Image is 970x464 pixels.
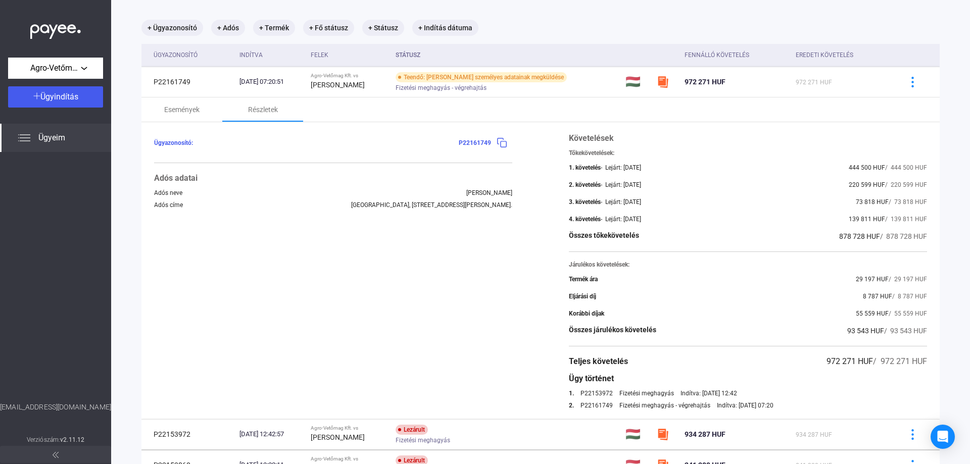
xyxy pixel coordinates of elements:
span: / 8 787 HUF [892,293,927,300]
div: Indítva [239,49,303,61]
div: - Lejárt: [DATE] [601,216,641,223]
span: 444 500 HUF [849,164,885,171]
span: 29 197 HUF [856,276,889,283]
th: Státusz [392,44,621,67]
img: szamlazzhu-mini [657,76,669,88]
span: 934 287 HUF [796,431,832,438]
img: plus-white.svg [33,92,40,99]
span: / 972 271 HUF [873,356,927,366]
div: Lezárult [396,425,428,435]
div: Járulékos követelések: [569,261,927,268]
span: Agro-Vetőmag Kft. [30,62,81,74]
td: P22153972 [141,419,235,449]
div: 4. követelés [569,216,601,223]
div: Ügyazonosító [154,49,231,61]
span: / 444 500 HUF [885,164,927,171]
td: P22161749 [141,67,235,97]
span: 220 599 HUF [849,181,885,188]
div: Open Intercom Messenger [931,425,955,449]
span: P22161749 [459,139,491,146]
div: Fennálló követelés [685,49,788,61]
span: / 73 818 HUF [889,198,927,205]
button: Ügyindítás [8,86,103,108]
mat-chip: + Ügyazonosító [141,20,203,36]
span: Ügyeim [38,132,65,144]
img: white-payee-white-dot.svg [30,19,81,39]
button: copy-blue [491,132,512,153]
mat-chip: + Fő státusz [303,20,354,36]
div: [PERSON_NAME] [466,189,512,196]
div: Indítva: [DATE] 12:42 [681,390,737,397]
strong: [PERSON_NAME] [311,81,365,89]
img: arrow-double-left-grey.svg [53,452,59,458]
div: Felek [311,49,328,61]
img: more-blue [907,429,918,440]
div: Ügy történet [569,373,927,385]
div: Indítva [239,49,263,61]
div: 1. követelés [569,164,601,171]
div: Agro-Vetőmag Kft. vs [311,425,387,431]
div: Adós adatai [154,172,512,184]
div: Termék ára [569,276,598,283]
img: list.svg [18,132,30,144]
strong: [PERSON_NAME] [311,433,365,441]
div: Eredeti követelés [796,49,889,61]
div: Eljárási díj [569,293,596,300]
mat-chip: + Indítás dátuma [412,20,478,36]
div: Adós címe [154,201,183,209]
div: Követelések [569,132,927,144]
span: / 139 811 HUF [885,216,927,223]
button: more-blue [902,424,923,445]
span: Ügyazonosító: [154,139,193,146]
div: Eredeti követelés [796,49,853,61]
mat-chip: + Státusz [362,20,404,36]
div: Összes tőkekövetelés [569,230,639,242]
div: 1. [569,390,574,397]
span: / 878 728 HUF [880,232,927,240]
td: 🇭🇺 [621,67,653,97]
span: / 55 559 HUF [889,310,927,317]
div: Felek [311,49,387,61]
span: 139 811 HUF [849,216,885,223]
div: Agro-Vetőmag Kft. vs [311,73,387,79]
a: P22153972 [580,390,613,397]
span: 878 728 HUF [839,232,880,240]
span: 8 787 HUF [863,293,892,300]
mat-chip: + Termék [253,20,295,36]
div: 2. követelés [569,181,601,188]
div: Teendő: [PERSON_NAME] személyes adatainak megküldése [396,72,567,82]
td: 🇭🇺 [621,419,653,449]
span: Fizetési meghagyás [396,434,450,446]
div: Adós neve [154,189,182,196]
div: Indítva: [DATE] 07:20 [717,402,773,409]
span: 93 543 HUF [847,327,884,335]
div: Korábbi díjak [569,310,604,317]
img: szamlazzhu-mini [657,428,669,440]
span: / 93 543 HUF [884,327,927,335]
div: [GEOGRAPHIC_DATA], [STREET_ADDRESS][PERSON_NAME]. [351,201,512,209]
a: P22161749 [580,402,613,409]
span: 73 818 HUF [856,198,889,205]
div: Tőkekövetelések: [569,149,927,157]
strong: v2.11.12 [60,436,84,443]
div: [DATE] 12:42:57 [239,429,303,439]
mat-chip: + Adós [211,20,245,36]
img: copy-blue [497,137,507,148]
span: 972 271 HUF [796,79,832,86]
div: - Lejárt: [DATE] [601,181,641,188]
img: more-blue [907,77,918,87]
span: / 220 599 HUF [885,181,927,188]
span: Fizetési meghagyás - végrehajtás [396,82,487,94]
div: Fennálló követelés [685,49,749,61]
div: Fizetési meghagyás - végrehajtás [619,402,710,409]
button: more-blue [902,71,923,92]
div: 3. követelés [569,198,601,205]
button: Agro-Vetőmag Kft. [8,58,103,79]
span: 972 271 HUF [827,356,873,366]
div: - Lejárt: [DATE] [601,198,641,205]
span: 934 287 HUF [685,430,725,438]
span: / 29 197 HUF [889,276,927,283]
div: 2. [569,402,574,409]
span: Ügyindítás [40,92,78,101]
div: Ügyazonosító [154,49,198,61]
